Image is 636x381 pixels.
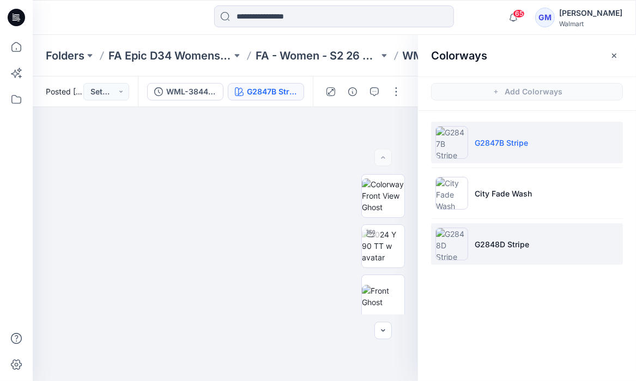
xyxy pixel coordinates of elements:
[147,83,223,100] button: WML-3844-2026 HR Patch Pocket (New Sailor Short)_Full Colorway
[108,48,232,63] a: FA Epic D34 Womens Woven
[559,7,622,20] div: [PERSON_NAME]
[362,229,404,263] img: 2024 Y 90 TT w avatar
[228,83,304,100] button: G2847B Stripe
[559,20,622,28] div: Walmart
[535,8,555,27] div: GM
[256,48,379,63] a: FA - Women - S2 26 Woven Board
[403,48,526,63] p: WML-3844-2026 HR Patch Pocket (New Sailor Short)
[247,86,297,98] div: G2847B Stripe
[475,239,529,250] p: G2848D Stripe
[435,228,468,260] img: G2848D Stripe
[513,9,525,18] span: 65
[362,178,404,213] img: Colorway Front View Ghost
[475,188,532,199] p: City Fade Wash
[344,83,361,100] button: Details
[431,49,487,62] h2: Colorways
[362,285,404,308] img: Front Ghost
[166,86,216,98] div: WML-3844-2026 HR Patch Pocket (New Sailor Short)_Full Colorway
[475,137,528,148] p: G2847B Stripe
[435,177,468,210] img: City Fade Wash
[46,86,83,97] span: Posted [DATE] 04:38 by
[46,48,84,63] a: Folders
[435,126,468,159] img: G2847B Stripe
